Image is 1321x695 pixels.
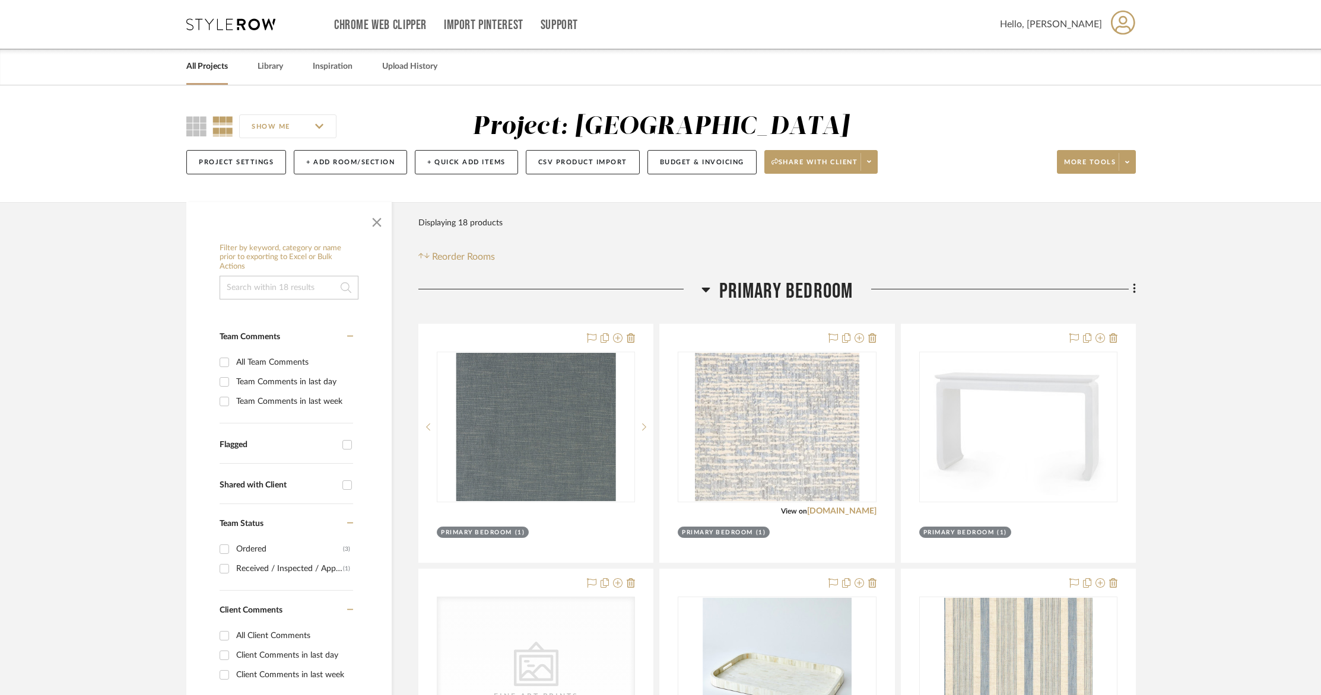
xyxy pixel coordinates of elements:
[418,211,503,235] div: Displaying 18 products
[432,250,495,264] span: Reorder Rooms
[756,528,766,537] div: (1)
[472,114,849,139] div: Project: [GEOGRAPHIC_DATA]
[365,208,389,232] button: Close
[220,333,280,341] span: Team Comments
[236,540,343,559] div: Ordered
[334,20,427,30] a: Chrome Web Clipper
[1057,150,1136,174] button: More tools
[258,59,283,75] a: Library
[220,519,263,528] span: Team Status
[437,352,634,502] div: 0
[220,440,336,450] div: Flagged
[764,150,878,174] button: Share with client
[220,480,336,490] div: Shared with Client
[923,528,995,537] div: Primary Bedroom
[444,20,523,30] a: Import Pinterest
[220,244,358,272] h6: Filter by keyword, category or name prior to exporting to Excel or Bulk Actions
[236,392,350,411] div: Team Comments in last week
[236,559,343,578] div: Received / Inspected / Approved
[441,528,512,537] div: Primary Bedroom
[771,158,858,176] span: Share with client
[236,626,350,645] div: All Client Comments
[526,150,640,174] button: CSV Product Import
[781,508,807,515] span: View on
[997,528,1007,537] div: (1)
[382,59,437,75] a: Upload History
[236,665,350,684] div: Client Comments in last week
[807,507,877,515] a: [DOMAIN_NAME]
[456,353,616,501] img: Custom cocktail ottoman on casters
[418,250,495,264] button: Reorder Rooms
[294,150,407,174] button: + Add Room/Section
[343,559,350,578] div: (1)
[682,528,753,537] div: Primary Bedroom
[920,356,1116,498] img: Elina Console, Vanilla
[719,279,853,304] span: Primary Bedroom
[186,59,228,75] a: All Projects
[186,150,286,174] button: Project Settings
[313,59,353,75] a: Inspiration
[415,150,518,174] button: + Quick Add Items
[541,20,578,30] a: Support
[236,372,350,391] div: Team Comments in last day
[220,276,358,299] input: Search within 18 results
[343,540,350,559] div: (3)
[647,150,757,174] button: Budget & Invoicing
[236,353,350,372] div: All Team Comments
[220,606,282,614] span: Client Comments
[236,646,350,665] div: Client Comments in last day
[515,528,525,537] div: (1)
[1000,17,1102,31] span: Hello, [PERSON_NAME]
[695,353,859,501] img: ENRICH in color ICEBERG
[1064,158,1116,176] span: More tools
